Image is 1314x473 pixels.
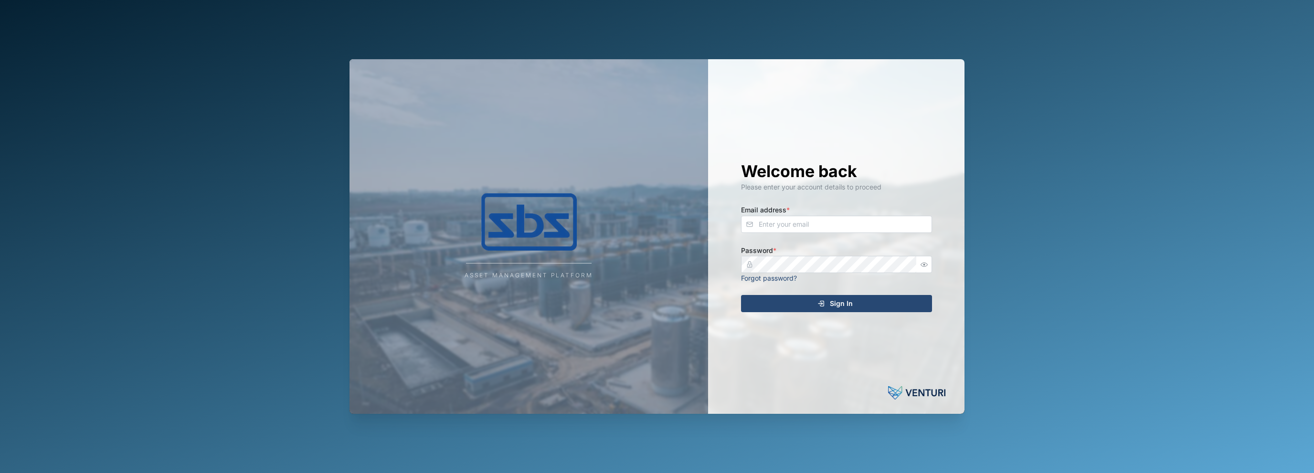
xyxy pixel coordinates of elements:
[434,193,625,251] img: Company Logo
[830,295,853,312] span: Sign In
[888,383,945,402] img: Powered by: Venturi
[741,295,932,312] button: Sign In
[741,161,932,182] h1: Welcome back
[741,205,790,215] label: Email address
[741,182,932,192] div: Please enter your account details to proceed
[741,216,932,233] input: Enter your email
[465,271,593,280] div: Asset Management Platform
[741,274,797,282] a: Forgot password?
[741,245,776,256] label: Password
